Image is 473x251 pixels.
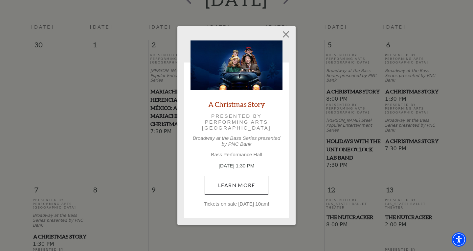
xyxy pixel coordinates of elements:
[191,152,282,158] p: Bass Performance Hall
[205,176,269,194] a: December 6, 1:30 PM Learn More Tickets on sale Friday, June 27 at 10am
[191,201,282,207] p: Tickets on sale [DATE] 10am!
[191,135,282,147] p: Broadway at the Bass Series presented by PNC Bank
[208,100,265,109] a: A Christmas Story
[452,232,466,247] div: Accessibility Menu
[280,28,292,41] button: Close
[191,40,282,90] img: A Christmas Story
[191,162,282,170] p: [DATE] 1:30 PM
[200,113,273,131] p: Presented by Performing Arts [GEOGRAPHIC_DATA]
